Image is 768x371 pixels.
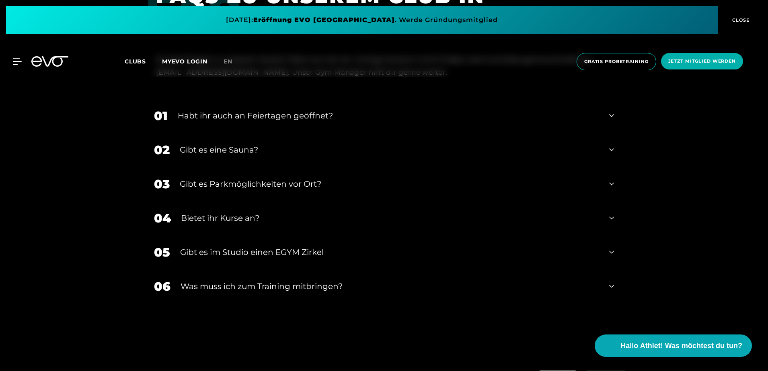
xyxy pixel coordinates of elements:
span: Clubs [125,58,146,65]
span: Jetzt Mitglied werden [668,58,736,65]
button: Hallo Athlet! Was möchtest du tun? [595,334,752,357]
span: CLOSE [730,16,750,24]
a: Gratis Probetraining [574,53,659,70]
button: CLOSE [718,6,762,34]
a: MYEVO LOGIN [162,58,207,65]
div: Was muss ich zum Training mitbringen? [181,280,599,292]
div: 02 [154,141,170,159]
div: 03 [154,175,170,193]
span: en [224,58,232,65]
div: Gibt es eine Sauna? [180,144,599,156]
div: Gibt es im Studio einen EGYM Zirkel [180,246,599,258]
a: Clubs [125,57,162,65]
a: Jetzt Mitglied werden [659,53,745,70]
div: Gibt es Parkmöglichkeiten vor Ort? [180,178,599,190]
div: Habt ihr auch an Feiertagen geöffnet? [178,110,599,122]
div: 06 [154,277,170,296]
span: Gratis Probetraining [584,58,649,65]
div: 01 [154,107,168,125]
span: Hallo Athlet! Was möchtest du tun? [620,340,742,351]
div: 05 [154,243,170,261]
div: 04 [154,209,171,227]
div: Bietet ihr Kurse an? [181,212,599,224]
a: en [224,57,242,66]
